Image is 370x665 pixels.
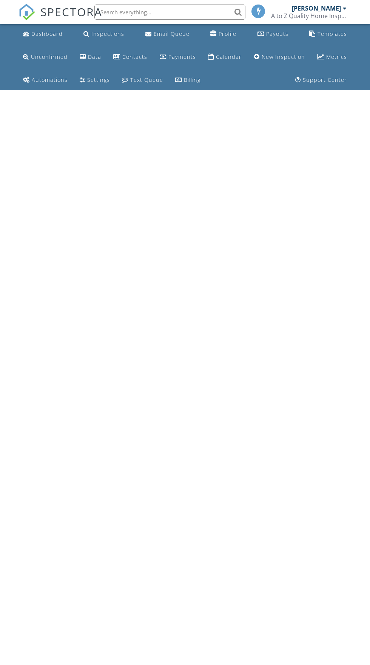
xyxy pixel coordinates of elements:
div: Support Center [303,76,347,83]
div: Data [88,53,101,60]
a: Support Center [292,73,350,87]
a: Inspections [80,27,127,41]
span: SPECTORA [40,4,102,20]
a: Unconfirmed [20,50,71,64]
a: Email Queue [142,27,193,41]
a: Text Queue [119,73,166,87]
div: Automations [32,76,68,83]
div: Unconfirmed [31,53,68,60]
div: Email Queue [154,30,190,37]
div: Settings [87,76,110,83]
div: Payouts [266,30,288,37]
a: Data [77,50,104,64]
a: Contacts [110,50,150,64]
div: Inspections [91,30,124,37]
div: A to Z Quality Home Inspections [271,12,347,20]
a: Templates [306,27,350,41]
div: Contacts [122,53,147,60]
img: The Best Home Inspection Software - Spectora [18,4,35,20]
a: Billing [172,73,203,87]
div: Profile [219,30,236,37]
a: Settings [77,73,113,87]
div: [PERSON_NAME] [292,5,341,12]
div: New Inspection [262,53,305,60]
a: Payouts [254,27,291,41]
div: Dashboard [31,30,63,37]
input: Search everything... [94,5,245,20]
div: Calendar [216,53,242,60]
div: Text Queue [130,76,163,83]
a: Company Profile [207,27,239,41]
a: Dashboard [20,27,66,41]
div: Metrics [326,53,347,60]
a: New Inspection [251,50,308,64]
a: Metrics [314,50,350,64]
a: SPECTORA [18,10,102,26]
a: Calendar [205,50,245,64]
a: Payments [157,50,199,64]
div: Billing [184,76,200,83]
a: Automations (Basic) [20,73,71,87]
div: Payments [168,53,196,60]
div: Templates [318,30,347,37]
